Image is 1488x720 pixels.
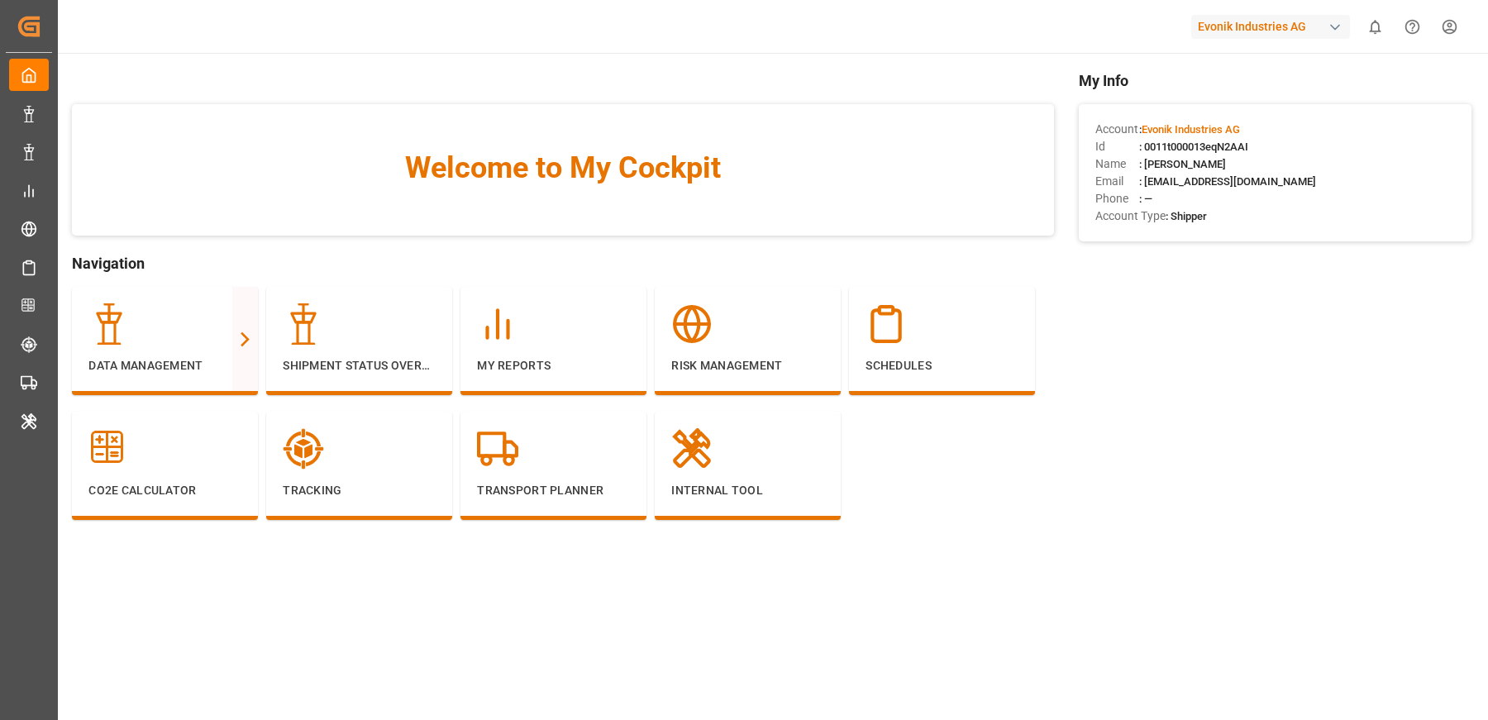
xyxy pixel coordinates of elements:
span: : — [1139,193,1152,205]
span: : 0011t000013eqN2AAI [1139,141,1248,153]
p: Data Management [88,357,241,374]
p: CO2e Calculator [88,482,241,499]
span: : [PERSON_NAME] [1139,158,1226,170]
span: : Shipper [1166,210,1207,222]
span: Email [1095,173,1139,190]
p: Risk Management [671,357,824,374]
span: Evonik Industries AG [1142,123,1240,136]
span: Name [1095,155,1139,173]
span: Account [1095,121,1139,138]
p: Transport Planner [477,482,630,499]
button: Evonik Industries AG [1191,11,1357,42]
p: Internal Tool [671,482,824,499]
span: My Info [1079,69,1471,92]
div: Evonik Industries AG [1191,15,1350,39]
span: Phone [1095,190,1139,207]
p: Shipment Status Overview [283,357,436,374]
span: Id [1095,138,1139,155]
span: Account Type [1095,207,1166,225]
span: Welcome to My Cockpit [105,145,1021,190]
p: Schedules [866,357,1018,374]
span: : [1139,123,1240,136]
button: Help Center [1394,8,1431,45]
button: show 0 new notifications [1357,8,1394,45]
p: My Reports [477,357,630,374]
span: : [EMAIL_ADDRESS][DOMAIN_NAME] [1139,175,1316,188]
p: Tracking [283,482,436,499]
span: Navigation [72,252,1054,274]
